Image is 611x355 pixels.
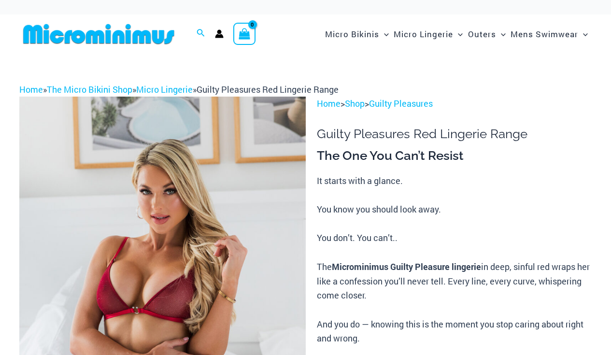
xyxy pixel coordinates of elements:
[321,18,592,50] nav: Site Navigation
[317,127,592,142] h1: Guilty Pleasures Red Lingerie Range
[233,23,256,45] a: View Shopping Cart, empty
[47,84,132,95] a: The Micro Bikini Shop
[345,98,365,109] a: Shop
[453,22,463,46] span: Menu Toggle
[369,98,433,109] a: Guilty Pleasures
[379,22,389,46] span: Menu Toggle
[136,84,193,95] a: Micro Lingerie
[496,22,506,46] span: Menu Toggle
[332,261,481,272] b: Microminimus Guilty Pleasure lingerie
[391,19,465,49] a: Micro LingerieMenu ToggleMenu Toggle
[317,148,592,164] h3: The One You Can’t Resist
[197,28,205,40] a: Search icon link
[19,84,339,95] span: » » »
[215,29,224,38] a: Account icon link
[468,22,496,46] span: Outers
[317,97,592,111] p: > >
[317,98,341,109] a: Home
[508,19,590,49] a: Mens SwimwearMenu ToggleMenu Toggle
[325,22,379,46] span: Micro Bikinis
[197,84,339,95] span: Guilty Pleasures Red Lingerie Range
[19,84,43,95] a: Home
[323,19,391,49] a: Micro BikinisMenu ToggleMenu Toggle
[511,22,578,46] span: Mens Swimwear
[578,22,588,46] span: Menu Toggle
[394,22,453,46] span: Micro Lingerie
[19,23,178,45] img: MM SHOP LOGO FLAT
[466,19,508,49] a: OutersMenu ToggleMenu Toggle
